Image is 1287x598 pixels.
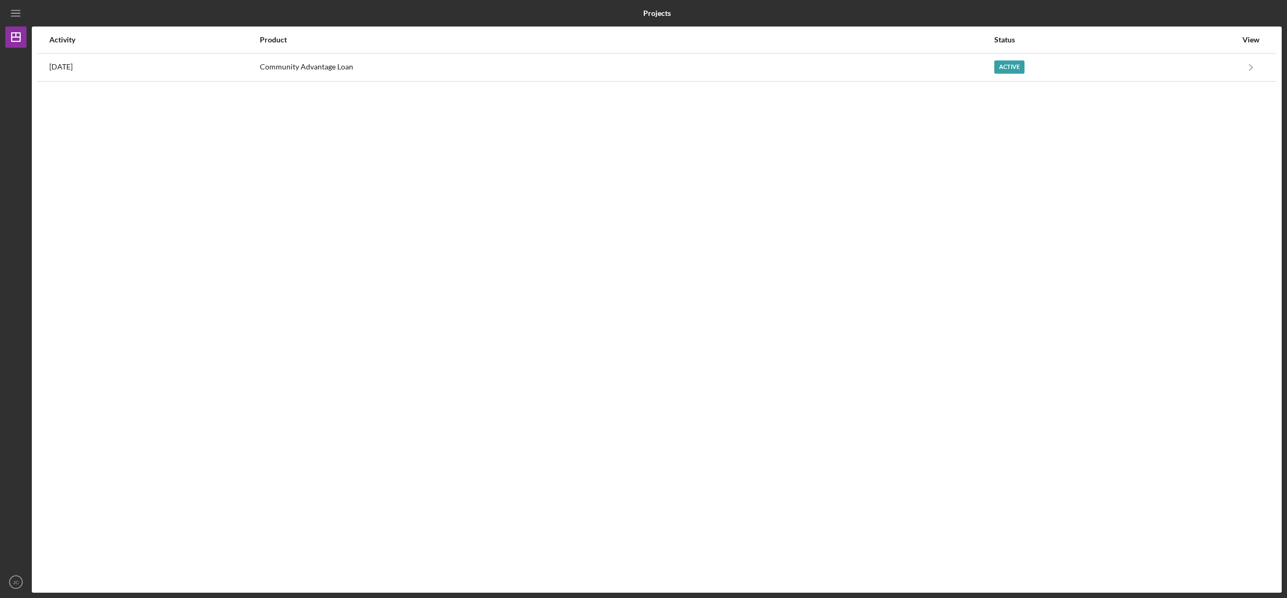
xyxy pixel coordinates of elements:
[1238,36,1264,44] div: View
[260,36,993,44] div: Product
[13,579,19,585] text: JC
[260,54,993,81] div: Community Advantage Loan
[643,9,671,17] b: Projects
[5,571,27,593] button: JC
[994,60,1025,74] div: Active
[49,36,259,44] div: Activity
[994,36,1237,44] div: Status
[49,63,73,71] time: 2025-08-20 14:51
